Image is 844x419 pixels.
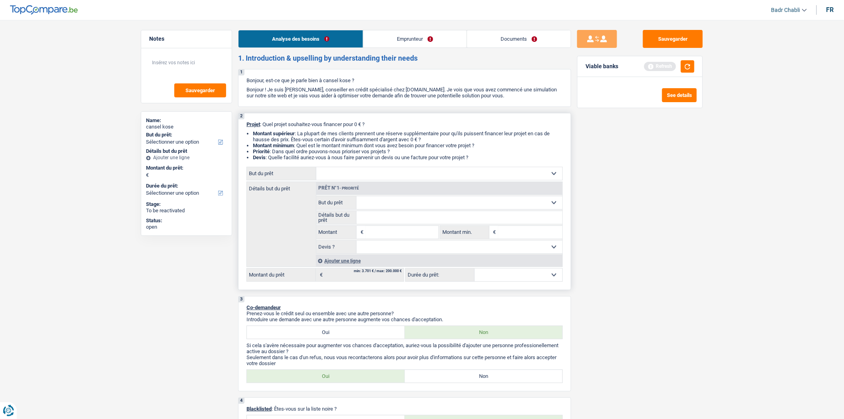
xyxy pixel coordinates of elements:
[644,62,676,71] div: Refresh
[146,148,227,154] div: Détails but du prêt
[246,87,563,99] p: Bonjour ! Je suis [PERSON_NAME], conseiller en crédit spécialisé chez [DOMAIN_NAME]. Je vois que ...
[246,406,272,412] span: Blacklisted
[467,30,571,47] a: Documents
[316,269,325,281] span: €
[316,211,357,224] label: Détails but du prêt
[247,167,316,180] label: But du prêt
[405,370,563,383] label: Non
[247,326,405,339] label: Oui
[253,142,294,148] strong: Montant minimum
[246,121,563,127] p: : Quel projet souhaitez-vous financer pour 0 € ?
[246,406,563,412] p: : Êtes-vous sur la liste noire ?
[246,77,563,83] p: Bonjour, est-ce que je parle bien à cansel kose ?
[363,30,467,47] a: Emprunteur
[662,88,697,102] button: See details
[146,165,225,171] label: Montant du prêt:
[10,5,78,15] img: TopCompare Logo
[246,354,563,366] p: Seulement dans le cas d'un refus, nous vous recontacterons alors pour avoir plus d'informations s...
[339,186,359,190] span: - Priorité
[246,310,563,316] p: Prenez-vous le crédit seul ou ensemble avec une autre personne?
[146,217,227,224] div: Status:
[246,304,281,310] span: Co-demandeur
[247,269,316,281] label: Montant du prêt
[174,83,226,97] button: Sauvegarder
[354,269,402,273] div: min: 3.701 € / max: 200.000 €
[146,224,227,230] div: open
[489,226,498,239] span: €
[826,6,834,14] div: fr
[146,155,227,160] div: Ajouter une ligne
[149,36,224,42] h5: Notes
[146,208,227,214] div: To be reactivated
[146,124,227,130] div: cansel kose
[440,226,489,239] label: Montant min.
[586,63,618,70] div: Viable banks
[253,130,563,142] li: : La plupart de mes clients prennent une réserve supplémentaire pour qu'ils puissent financer leu...
[316,241,357,253] label: Devis ?
[253,148,270,154] strong: Priorité
[316,186,361,191] div: Prêt n°1
[316,226,357,239] label: Montant
[239,398,245,404] div: 4
[247,370,405,383] label: Oui
[253,154,563,160] li: : Quelle facilité auriez-vous à nous faire parvenir un devis ou une facture pour votre projet ?
[146,117,227,124] div: Name:
[253,148,563,154] li: : Dans quel ordre pouvons-nous prioriser vos projets ?
[765,4,807,17] a: Badr Chabli
[247,182,316,191] label: Détails but du prêt
[146,183,225,189] label: Durée du prêt:
[146,132,225,138] label: But du prêt:
[246,316,563,322] p: Introduire une demande avec une autre personne augmente vos chances d'acceptation.
[239,30,363,47] a: Analyse des besoins
[239,113,245,119] div: 2
[357,226,365,239] span: €
[316,196,357,209] label: But du prêt
[238,54,571,63] h2: 1. Introduction & upselling by understanding their needs
[316,255,562,267] div: Ajouter une ligne
[239,69,245,75] div: 1
[405,326,563,339] label: Non
[146,172,149,178] span: €
[146,201,227,208] div: Stage:
[253,130,295,136] strong: Montant supérieur
[253,142,563,148] li: : Quel est le montant minimum dont vous avez besoin pour financer votre projet ?
[643,30,703,48] button: Sauvegarder
[239,296,245,302] div: 3
[771,7,800,14] span: Badr Chabli
[406,269,475,281] label: Durée du prêt:
[246,342,563,354] p: Si cela s'avère nécessaire pour augmenter vos chances d'acceptation, auriez-vous la possibilité d...
[246,121,260,127] span: Projet
[185,88,215,93] span: Sauvegarder
[253,154,266,160] span: Devis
